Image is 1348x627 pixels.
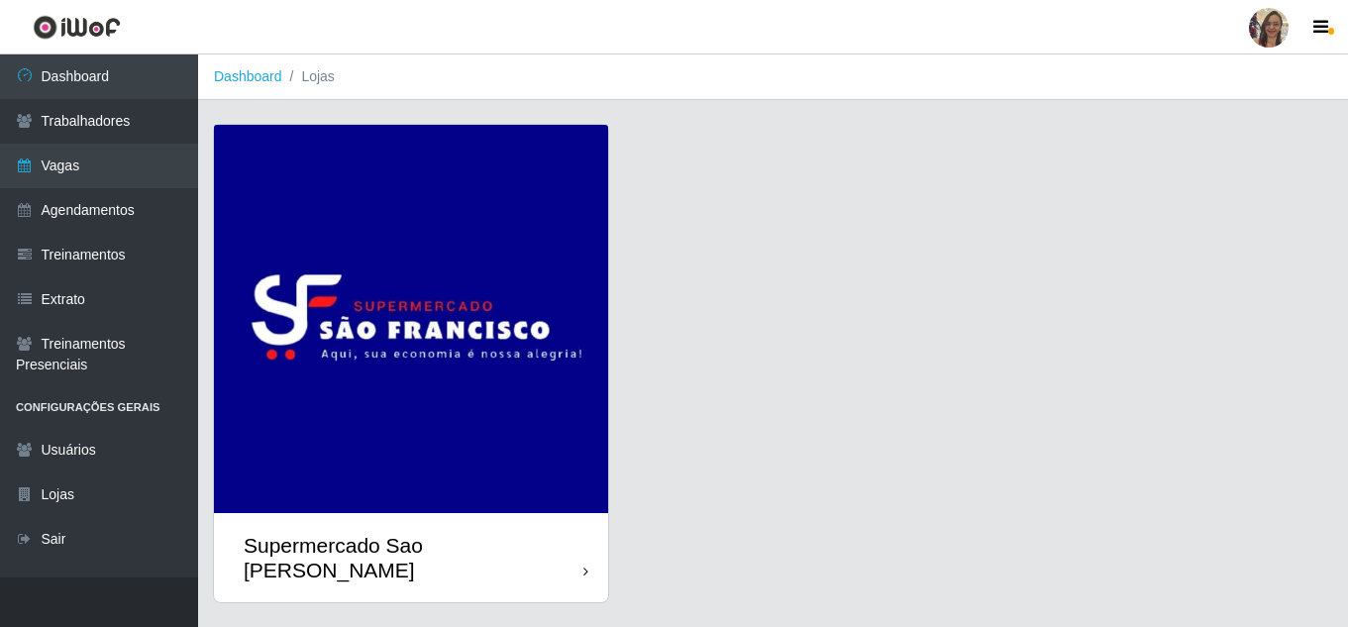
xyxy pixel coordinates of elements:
[214,125,608,602] a: Supermercado Sao [PERSON_NAME]
[282,66,335,87] li: Lojas
[214,68,282,84] a: Dashboard
[214,125,608,513] img: cardImg
[198,54,1348,100] nav: breadcrumb
[244,533,583,582] div: Supermercado Sao [PERSON_NAME]
[33,15,121,40] img: CoreUI Logo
